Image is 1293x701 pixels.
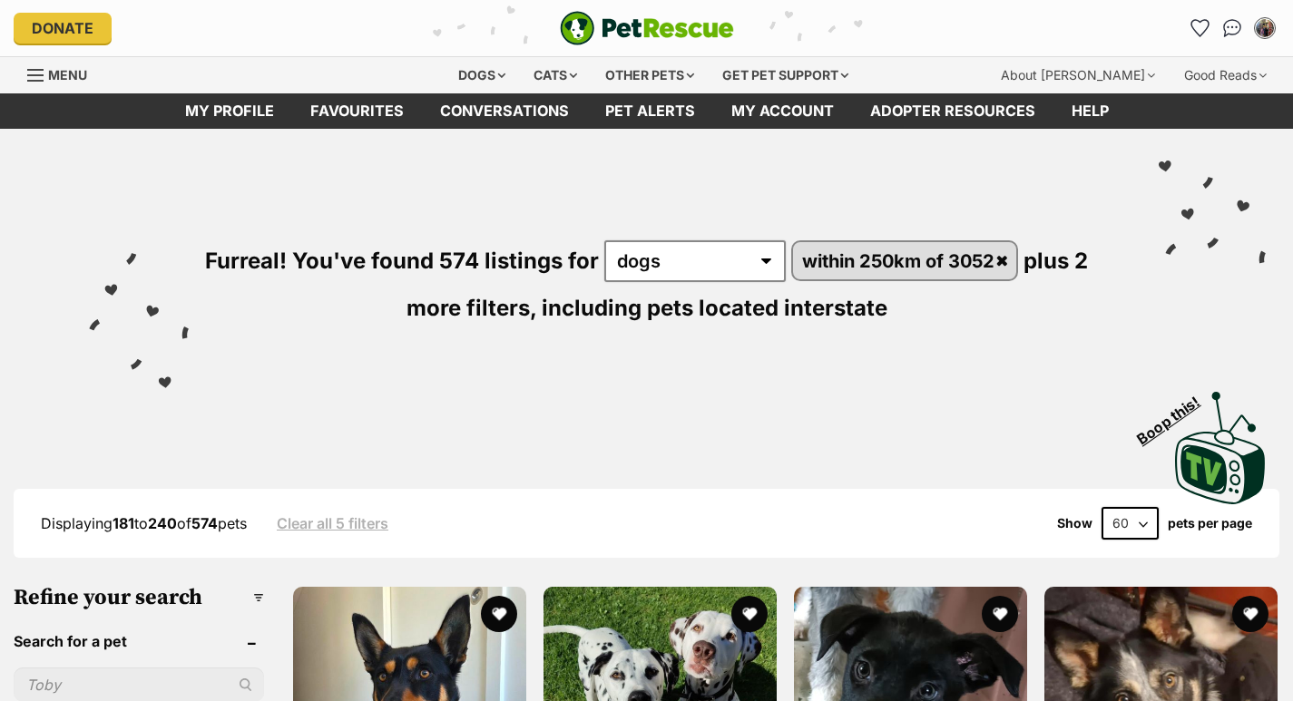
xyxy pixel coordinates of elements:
[587,93,713,129] a: Pet alerts
[481,596,517,632] button: favourite
[593,57,707,93] div: Other pets
[167,93,292,129] a: My profile
[1171,57,1279,93] div: Good Reads
[521,57,590,93] div: Cats
[731,596,768,632] button: favourite
[1223,19,1242,37] img: chat-41dd97257d64d25036548639549fe6c8038ab92f7586957e7f3b1b290dea8141.svg
[1256,19,1274,37] img: Magda Ching profile pic
[14,585,264,610] h3: Refine your search
[113,514,134,532] strong: 181
[191,514,218,532] strong: 574
[852,93,1053,129] a: Adopter resources
[41,514,247,532] span: Displaying to of pets
[542,295,887,321] span: including pets located interstate
[446,57,518,93] div: Dogs
[982,596,1018,632] button: favourite
[1168,516,1252,531] label: pets per page
[1053,93,1127,129] a: Help
[1218,14,1247,43] a: Conversations
[407,248,1088,321] span: plus 2 more filters,
[292,93,422,129] a: Favourites
[560,11,734,45] img: logo-e224e6f780fb5917bec1dbf3a21bbac754714ae5b6737aabdf751b685950b380.svg
[422,93,587,129] a: conversations
[988,57,1168,93] div: About [PERSON_NAME]
[14,13,112,44] a: Donate
[1175,392,1266,504] img: PetRescue TV logo
[277,515,388,531] a: Clear all 5 filters
[14,633,264,649] header: Search for a pet
[205,248,599,274] span: Furreal! You've found 574 listings for
[148,514,177,532] strong: 240
[1250,14,1279,43] button: My account
[793,242,1016,279] a: within 250km of 3052
[1185,14,1279,43] ul: Account quick links
[48,67,87,83] span: Menu
[713,93,852,129] a: My account
[1134,382,1218,447] span: Boop this!
[1185,14,1214,43] a: Favourites
[27,57,100,90] a: Menu
[560,11,734,45] a: PetRescue
[1232,596,1269,632] button: favourite
[710,57,861,93] div: Get pet support
[1057,516,1092,531] span: Show
[1175,375,1266,508] a: Boop this!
